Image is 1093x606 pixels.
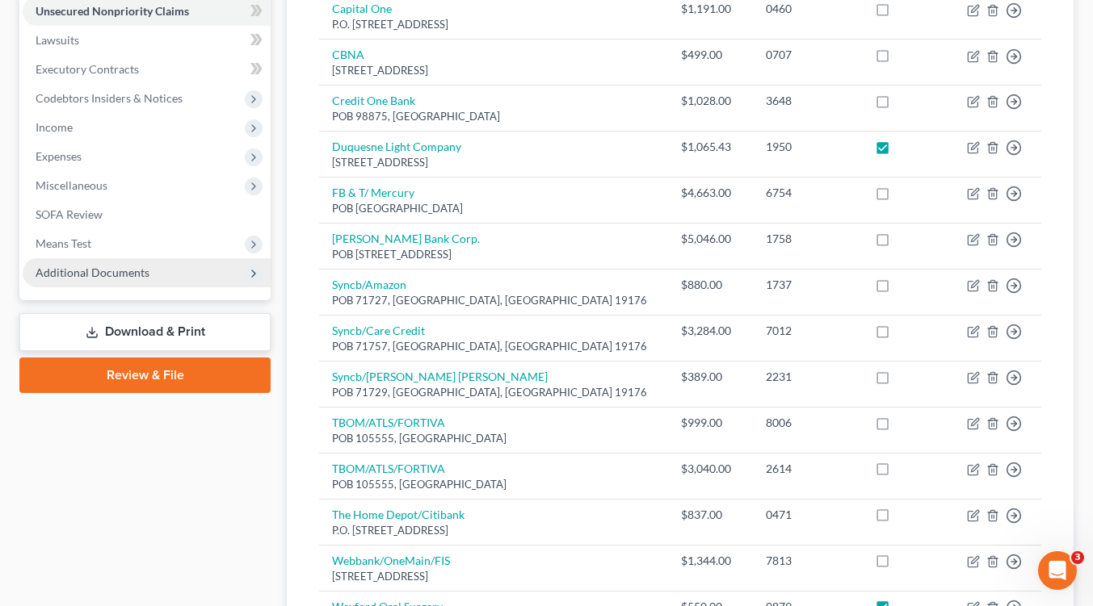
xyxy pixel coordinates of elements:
[36,120,73,134] span: Income
[332,385,655,400] div: POB 71729, [GEOGRAPHIC_DATA], [GEOGRAPHIC_DATA] 19176
[36,91,183,105] span: Codebtors Insiders & Notices
[766,323,849,339] div: 7012
[681,369,739,385] div: $389.00
[681,507,739,523] div: $837.00
[332,370,548,383] a: Syncb/[PERSON_NAME] [PERSON_NAME]
[36,236,91,250] span: Means Test
[36,62,139,76] span: Executory Contracts
[332,155,655,170] div: [STREET_ADDRESS]
[332,278,406,291] a: Syncb/Amazon
[332,48,364,61] a: CBNA
[332,339,655,354] div: POB 71757, [GEOGRAPHIC_DATA], [GEOGRAPHIC_DATA] 19176
[332,201,655,216] div: POB [GEOGRAPHIC_DATA]
[766,47,849,63] div: 0707
[766,369,849,385] div: 2231
[681,323,739,339] div: $3,284.00
[332,416,445,429] a: TBOM/ATLS/FORTIVA
[766,277,849,293] div: 1737
[681,461,739,477] div: $3,040.00
[766,507,849,523] div: 0471
[36,33,79,47] span: Lawsuits
[332,140,461,153] a: Duquesne Light Company
[23,55,271,84] a: Executory Contracts
[681,47,739,63] div: $499.00
[332,63,655,78] div: [STREET_ADDRESS]
[332,554,450,567] a: Webbank/OneMain/FIS
[36,4,189,18] span: Unsecured Nonpriority Claims
[332,2,392,15] a: Capital One
[36,265,149,279] span: Additional Documents
[681,277,739,293] div: $880.00
[766,139,849,155] div: 1950
[332,569,655,584] div: [STREET_ADDRESS]
[681,185,739,201] div: $4,663.00
[36,178,107,192] span: Miscellaneous
[332,324,425,337] a: Syncb/Care Credit
[681,1,739,17] div: $1,191.00
[19,357,271,393] a: Review & File
[681,93,739,109] div: $1,028.00
[766,93,849,109] div: 3648
[332,247,655,262] div: POB [STREET_ADDRESS]
[1071,551,1084,564] span: 3
[766,553,849,569] div: 7813
[332,293,655,308] div: POB 71727, [GEOGRAPHIC_DATA], [GEOGRAPHIC_DATA] 19176
[332,523,655,538] div: P.O. [STREET_ADDRESS]
[332,462,445,475] a: TBOM/ATLS/FORTIVA
[766,415,849,431] div: 8006
[36,207,103,221] span: SOFA Review
[681,231,739,247] div: $5,046.00
[766,231,849,247] div: 1758
[766,1,849,17] div: 0460
[681,139,739,155] div: $1,065.43
[332,109,655,124] div: POB 98875, [GEOGRAPHIC_DATA]
[332,232,480,245] a: [PERSON_NAME] Bank Corp.
[332,431,655,446] div: POB 105555, [GEOGRAPHIC_DATA]
[1038,551,1077,590] iframe: Intercom live chat
[332,94,415,107] a: Credit One Bank
[332,477,655,492] div: POB 105555, [GEOGRAPHIC_DATA]
[23,200,271,229] a: SOFA Review
[332,508,465,521] a: The Home Depot/Citibank
[19,313,271,351] a: Download & Print
[681,553,739,569] div: $1,344.00
[766,185,849,201] div: 6754
[36,149,82,163] span: Expenses
[681,415,739,431] div: $999.00
[23,26,271,55] a: Lawsuits
[332,17,655,32] div: P.O. [STREET_ADDRESS]
[332,186,414,199] a: FB & T/ Mercury
[766,461,849,477] div: 2614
